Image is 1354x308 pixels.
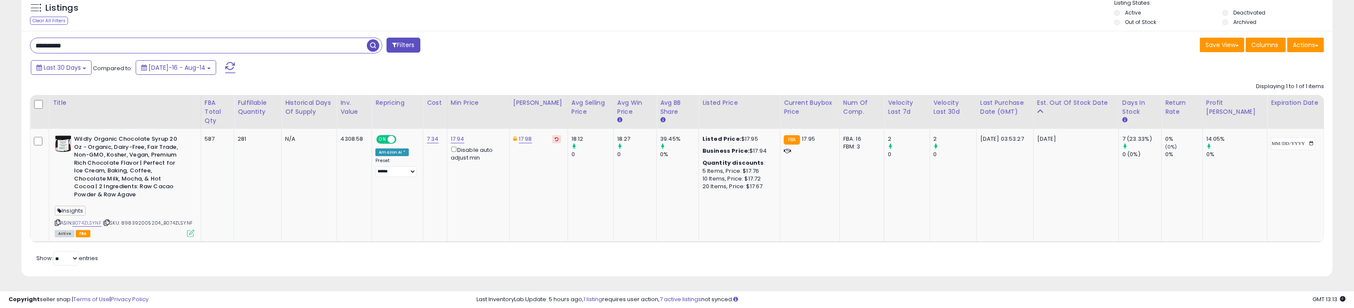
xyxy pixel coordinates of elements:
[44,63,81,72] span: Last 30 Days
[702,147,750,155] b: Business Price:
[76,230,90,237] span: FBA
[1246,38,1286,52] button: Columns
[702,175,774,183] div: 10 Items, Price: $17.72
[55,135,72,152] img: 51eroOUaZBL._SL40_.jpg
[451,135,464,143] a: 17.94
[36,254,98,262] span: Show: entries
[285,135,330,143] div: N/A
[72,219,101,227] a: B074ZLSYNF
[617,151,656,158] div: 0
[205,135,227,143] div: 587
[1165,151,1202,158] div: 0%
[387,38,420,53] button: Filters
[660,98,695,116] div: Avg BB Share
[1206,98,1264,116] div: Profit [PERSON_NAME]
[340,98,368,116] div: Inv. value
[205,98,230,125] div: FBA Total Qty
[1271,98,1320,107] div: Expiration date
[702,167,774,175] div: 5 Items, Price: $17.76
[375,148,409,156] div: Amazon AI *
[93,64,132,72] span: Compared to:
[1122,151,1161,158] div: 0 (0%)
[74,135,178,201] b: Wildly Organic Chocolate Syrup 20 Oz - Organic, Dairy-Free, Fair Trade, Non-GMO, Kosher, Vegan, P...
[1122,116,1128,124] small: Days In Stock.
[843,143,878,151] div: FBM: 3
[513,98,564,107] div: [PERSON_NAME]
[888,98,926,116] div: Velocity Last 7d
[1233,9,1265,16] label: Deactivated
[660,116,665,124] small: Avg BB Share.
[149,63,205,72] span: [DATE]-16 - Aug-14
[702,135,774,143] div: $17.95
[395,136,409,143] span: OFF
[31,60,92,75] button: Last 30 Days
[1287,38,1324,52] button: Actions
[55,135,194,236] div: ASIN:
[451,98,506,107] div: Min Price
[1122,135,1161,143] div: 7 (23.33%)
[136,60,216,75] button: [DATE]-16 - Aug-14
[1125,9,1141,16] label: Active
[9,295,40,303] strong: Copyright
[1200,38,1244,52] button: Save View
[571,98,610,116] div: Avg Selling Price
[980,135,1027,143] div: [DATE] 03:53:27
[73,295,110,303] a: Terms of Use
[238,135,275,143] div: 281
[1256,83,1324,91] div: Displaying 1 to 1 of 1 items
[377,136,388,143] span: ON
[1122,98,1158,116] div: Days In Stock
[571,135,613,143] div: 18.12
[1206,135,1267,143] div: 14.05%
[571,151,613,158] div: 0
[702,147,774,155] div: $17.94
[660,135,699,143] div: 39.45%
[476,296,1345,304] div: Last InventoryLab Update: 5 hours ago, requires user action, not synced.
[702,135,741,143] b: Listed Price:
[888,135,929,143] div: 2
[1206,151,1267,158] div: 0%
[427,98,443,107] div: Cost
[1165,143,1177,150] small: (0%)
[1037,98,1115,107] div: Est. Out Of Stock Date
[55,206,86,216] span: Insights
[980,98,1030,116] div: Last Purchase Date (GMT)
[702,159,774,167] div: :
[9,296,149,304] div: seller snap | |
[519,135,532,143] a: 17.98
[934,98,973,116] div: Velocity Last 30d
[702,98,777,107] div: Listed Price
[702,183,774,190] div: 20 Items, Price: $17.67
[784,98,836,116] div: Current Buybox Price
[934,151,976,158] div: 0
[55,230,74,237] span: All listings currently available for purchase on Amazon
[617,116,622,124] small: Avg Win Price.
[375,158,417,177] div: Preset:
[1312,295,1345,303] span: 2025-09-14 13:13 GMT
[238,98,278,116] div: Fulfillable Quantity
[30,17,68,25] div: Clear All Filters
[103,219,193,226] span: | SKU: 898392005204_B074ZLSYNF
[583,295,602,303] a: 1 listing
[375,98,420,107] div: Repricing
[45,2,78,14] h5: Listings
[111,295,149,303] a: Privacy Policy
[702,159,764,167] b: Quantity discounts
[934,135,976,143] div: 2
[340,135,365,143] div: 4308.58
[617,135,656,143] div: 18.27
[660,151,699,158] div: 0%
[1268,95,1324,129] th: CSV column name: cust_attr_1_Expiration date
[1037,135,1112,143] p: [DATE]
[843,135,878,143] div: FBA: 16
[802,135,815,143] span: 17.95
[843,98,881,116] div: Num of Comp.
[1233,18,1256,26] label: Archived
[1165,98,1199,116] div: Return Rate
[1125,18,1157,26] label: Out of Stock
[617,98,653,116] div: Avg Win Price
[285,98,333,116] div: Historical Days Of Supply
[451,145,503,162] div: Disable auto adjust min
[888,151,929,158] div: 0
[784,135,800,145] small: FBA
